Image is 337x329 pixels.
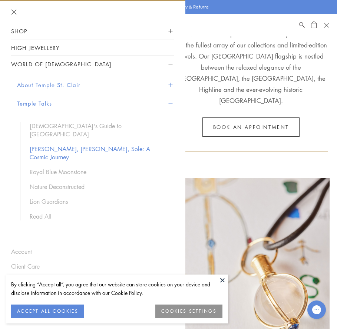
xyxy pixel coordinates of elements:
button: About Temple St. Clair [17,76,174,94]
a: Search [299,21,305,30]
a: High Jewellery [11,40,174,56]
a: Read All [30,212,167,220]
button: Close navigation [11,9,17,15]
button: ACCEPT ALL COOKIES [11,305,84,318]
div: By clicking “Accept all”, you agree that our website can store cookies on your device and disclos... [11,280,222,297]
button: World of [DEMOGRAPHIC_DATA] [11,56,174,73]
button: Temple Talks [17,94,174,113]
a: Client Care [11,262,174,270]
iframe: Gorgias live chat messenger [304,298,330,322]
p: Discover this best kept secret and dreamy destination to see the fullest array of our collections... [174,14,328,106]
button: Open navigation [321,20,332,31]
a: Open Shopping Bag [311,21,317,30]
button: COOKIES SETTINGS [155,305,222,318]
a: Lion Guardians [30,197,167,206]
a: Book an appointment [202,117,300,137]
a: [PERSON_NAME], [PERSON_NAME], Sole: A Cosmic Journey [30,145,167,161]
nav: Sidebar navigation [11,23,174,237]
a: Account [11,247,174,256]
button: Shop [11,23,174,40]
a: Nature Deconstructed [30,183,167,191]
a: [DEMOGRAPHIC_DATA]'s Guide to [GEOGRAPHIC_DATA] [30,122,167,138]
a: Royal Blue Moonstone [30,168,167,176]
